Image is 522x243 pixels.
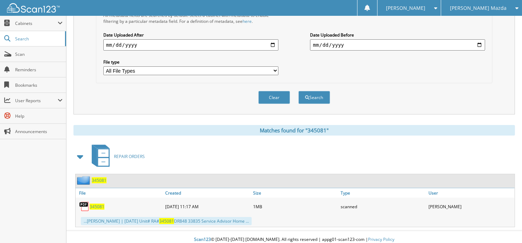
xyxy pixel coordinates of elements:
div: ...[PERSON_NAME] | [DATE] Unit# RA# DR848 33835 Service Advisor Home ... [81,217,252,225]
div: All metadata fields are searched by default. Select a cabinet with metadata to enable filtering b... [103,12,278,24]
button: Clear [258,91,290,104]
span: Scan123 [194,236,211,242]
label: Date Uploaded After [103,32,278,38]
a: Created [163,188,251,198]
label: File type [103,59,278,65]
img: scan123-logo-white.svg [7,3,60,13]
span: 345081 [159,218,174,224]
span: [PERSON_NAME] Mazda [450,6,507,10]
span: Help [15,113,63,119]
a: REPAIR ORDERS [88,143,145,170]
label: Date Uploaded Before [310,32,485,38]
a: File [76,188,163,198]
a: User [427,188,515,198]
div: 1MB [251,199,339,214]
span: [PERSON_NAME] [386,6,425,10]
div: [DATE] 11:17 AM [163,199,251,214]
span: Search [15,36,62,42]
span: REPAIR ORDERS [114,153,145,159]
a: 345081 [90,204,104,210]
a: Privacy Policy [368,236,394,242]
a: Type [339,188,427,198]
div: scanned [339,199,427,214]
a: here [243,18,252,24]
span: Announcements [15,129,63,134]
div: Matches found for "345081" [73,125,515,136]
a: Size [251,188,339,198]
span: Reminders [15,67,63,73]
span: Scan [15,51,63,57]
img: folder2.png [77,176,92,185]
div: [PERSON_NAME] [427,199,515,214]
span: User Reports [15,98,58,104]
span: Bookmarks [15,82,63,88]
img: PDF.png [79,201,90,212]
iframe: Chat Widget [487,209,522,243]
span: Cabinets [15,20,58,26]
input: start [103,39,278,51]
a: 345081 [92,177,107,183]
input: end [310,39,485,51]
button: Search [298,91,330,104]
